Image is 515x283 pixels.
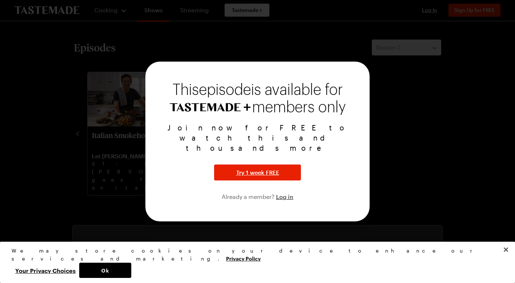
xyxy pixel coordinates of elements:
[173,83,343,97] span: This episode is available for
[252,99,346,115] span: members only
[222,193,276,200] span: Already a member?
[154,122,361,153] p: Join now for FREE to watch this and thousands more
[170,103,251,112] img: Tastemade+
[12,247,497,263] div: We may store cookies on your device to enhance our services and marketing.
[226,255,261,262] a: More information about your privacy, opens in a new tab
[214,165,301,180] button: Try 1 week FREE
[236,168,279,177] span: Try 1 week FREE
[79,263,131,278] button: Ok
[276,192,293,201] button: Log in
[12,247,497,278] div: Privacy
[12,263,79,278] button: Your Privacy Choices
[498,242,514,258] button: Close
